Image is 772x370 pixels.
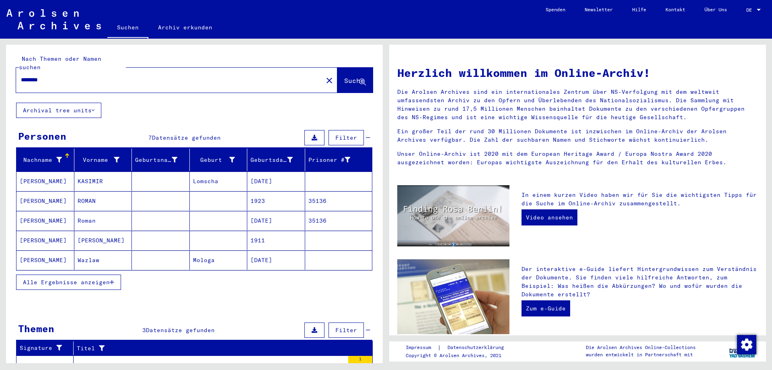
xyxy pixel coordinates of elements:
mat-header-cell: Geburtsname [132,149,190,171]
div: Signature [20,344,63,352]
button: Filter [329,322,364,338]
mat-cell: [PERSON_NAME] [74,231,132,250]
div: 1 [348,356,372,364]
button: Clear [321,72,337,88]
div: Geburt‏ [193,156,235,164]
mat-cell: ROMAN [74,191,132,211]
div: Geburtsdatum [250,156,293,164]
mat-cell: [PERSON_NAME] [16,172,74,191]
img: yv_logo.png [727,341,758,361]
div: Signature [20,342,73,355]
img: eguide.jpg [397,259,509,334]
div: Themen [18,321,54,336]
mat-header-cell: Geburtsdatum [247,149,305,171]
span: Filter [335,327,357,334]
div: Nachname [20,153,74,166]
mat-header-cell: Prisoner # [305,149,372,171]
mat-cell: [PERSON_NAME] [16,191,74,211]
mat-cell: Wazlaw [74,250,132,270]
span: Datensätze gefunden [146,327,215,334]
mat-cell: 35136 [305,211,372,230]
button: Archival tree units [16,103,101,118]
h1: Herzlich willkommen im Online-Archiv! [397,64,758,81]
div: Geburtsname [135,153,189,166]
a: Zum e-Guide [522,300,570,316]
a: Datenschutzerklärung [441,343,513,352]
span: 7 [148,134,152,141]
p: Der interaktive e-Guide liefert Hintergrundwissen zum Verständnis der Dokumente. Sie finden viele... [522,265,758,299]
span: Datensätze gefunden [152,134,221,141]
a: Suchen [107,18,148,39]
a: Archiv erkunden [148,18,222,37]
mat-icon: close [324,76,334,85]
p: Die Arolsen Archives sind ein internationales Zentrum über NS-Verfolgung mit dem weltweit umfasse... [397,88,758,122]
p: wurden entwickelt in Partnerschaft mit [586,351,696,358]
mat-cell: Roman [74,211,132,230]
mat-cell: [PERSON_NAME] [16,211,74,230]
div: Personen [18,129,66,143]
button: Alle Ergebnisse anzeigen [16,275,121,290]
div: | [406,343,513,352]
mat-cell: 1923 [247,191,305,211]
div: Prisoner # [308,153,363,166]
div: Geburt‏ [193,153,247,166]
p: Copyright © Arolsen Archives, 2021 [406,352,513,359]
mat-cell: Mologa [190,250,248,270]
div: Vorname [78,153,132,166]
mat-cell: [DATE] [247,211,305,230]
mat-cell: KASIMIR [74,172,132,191]
span: Suche [344,76,364,85]
span: Alle Ergebnisse anzeigen [23,279,110,286]
a: Impressum [406,343,437,352]
mat-cell: 1911 [247,231,305,250]
a: Video ansehen [522,209,577,225]
p: In einem kurzen Video haben wir für Sie die wichtigsten Tipps für die Suche im Online-Archiv zusa... [522,191,758,208]
div: Geburtsname [135,156,177,164]
mat-cell: [PERSON_NAME] [16,231,74,250]
mat-label: Nach Themen oder Namen suchen [19,55,101,71]
span: 3 [142,327,146,334]
p: Die Arolsen Archives Online-Collections [586,344,696,351]
mat-cell: [PERSON_NAME] [16,250,74,270]
div: Vorname [78,156,120,164]
mat-cell: [DATE] [247,250,305,270]
mat-header-cell: Nachname [16,149,74,171]
div: Geburtsdatum [250,153,305,166]
span: DE [746,7,755,13]
div: Prisoner # [308,156,351,164]
mat-cell: Lomscha [190,172,248,191]
img: Arolsen_neg.svg [6,9,101,29]
p: Ein großer Teil der rund 30 Millionen Dokumente ist inzwischen im Online-Archiv der Arolsen Archi... [397,127,758,144]
button: Filter [329,130,364,145]
img: video.jpg [397,185,509,246]
div: Zustimmung ändern [737,335,756,354]
button: Suche [337,68,373,93]
span: Filter [335,134,357,141]
p: Unser Online-Archiv ist 2020 mit dem European Heritage Award / Europa Nostra Award 2020 ausgezeic... [397,150,758,167]
div: Nachname [20,156,62,164]
mat-cell: 35136 [305,191,372,211]
img: Zustimmung ändern [737,335,756,354]
mat-header-cell: Vorname [74,149,132,171]
div: Titel [77,344,353,353]
mat-header-cell: Geburt‏ [190,149,248,171]
div: Titel [77,342,363,355]
mat-cell: [DATE] [247,172,305,191]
